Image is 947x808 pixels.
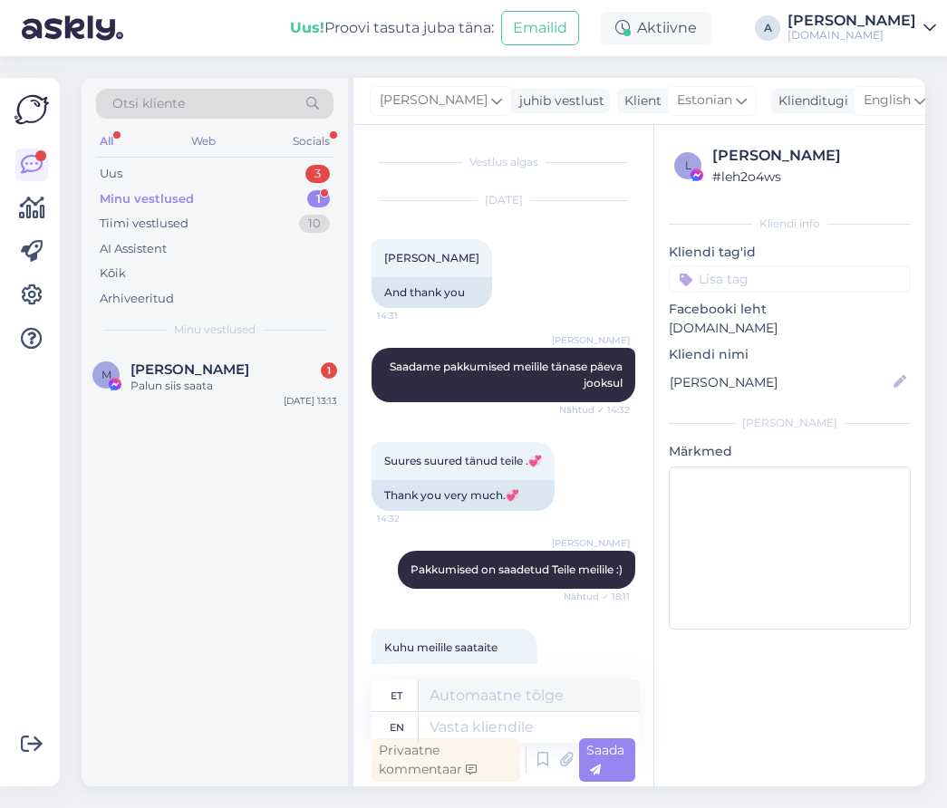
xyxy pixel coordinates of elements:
span: Saadame pakkumised meilile tänase päeva jooksul [390,360,625,390]
b: Uus! [290,19,324,36]
p: Kliendi nimi [669,345,911,364]
div: Minu vestlused [100,190,194,208]
button: Emailid [501,11,579,45]
div: Klient [617,91,662,111]
div: And thank you [372,277,492,308]
div: Aktiivne [601,12,711,44]
div: [PERSON_NAME] [788,14,916,28]
span: [PERSON_NAME] [384,251,479,265]
div: en [390,712,404,743]
div: [PERSON_NAME] [669,415,911,431]
input: Lisa tag [669,265,911,293]
span: 14:32 [377,512,445,525]
div: [DATE] [372,192,635,208]
div: Thank you very much.💞 [372,480,555,511]
div: Kliendi info [669,216,911,232]
span: Saada [586,742,624,777]
span: [PERSON_NAME] [552,536,630,550]
span: Merle Uustalu [130,361,249,378]
div: [DOMAIN_NAME] [788,28,916,43]
span: Nähtud ✓ 18:11 [562,590,630,603]
p: Kliendi tag'id [669,243,911,262]
span: English [864,91,911,111]
input: Lisa nimi [670,372,890,392]
span: M [101,368,111,381]
div: # leh2o4ws [712,167,905,187]
img: Askly Logo [14,92,49,127]
div: Tiimi vestlused [100,215,188,233]
span: Pakkumised on saadetud Teile meilile :) [411,563,623,576]
div: 1 [321,362,337,379]
div: 10 [299,215,330,233]
div: A [755,15,780,41]
div: Vestlus algas [372,154,635,170]
div: [PERSON_NAME] [712,145,905,167]
p: Facebooki leht [669,300,911,319]
div: et [391,680,402,711]
div: Privaatne kommentaar [372,738,520,782]
span: Otsi kliente [112,94,185,113]
span: [PERSON_NAME] [552,333,630,347]
div: 3 [305,165,330,183]
div: AI Assistent [100,240,167,258]
span: l [685,159,691,172]
a: [PERSON_NAME][DOMAIN_NAME] [788,14,936,43]
span: 14:31 [377,309,445,322]
div: Palun siis saata [130,378,337,394]
p: Märkmed [669,442,911,461]
div: Proovi tasuta juba täna: [290,17,494,39]
span: Kuhu meilile saataite [384,640,498,654]
span: Estonian [677,91,732,111]
span: Nähtud ✓ 14:32 [559,403,630,417]
div: All [96,130,117,153]
div: juhib vestlust [512,91,604,111]
span: Minu vestlused [174,322,256,338]
div: Arhiveeritud [100,290,174,308]
div: Web [188,130,219,153]
div: Socials [289,130,333,153]
span: Suures suured tänud teile .💞 [384,454,542,467]
div: Kõik [100,265,126,283]
div: Uus [100,165,122,183]
div: [DATE] 13:13 [284,394,337,408]
span: [PERSON_NAME] [380,91,488,111]
div: Klienditugi [771,91,848,111]
p: [DOMAIN_NAME] [669,319,911,338]
div: 1 [307,190,330,208]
